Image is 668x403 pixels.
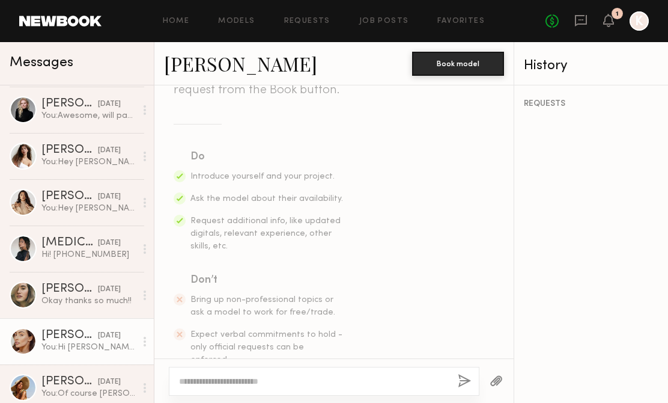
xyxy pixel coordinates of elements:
div: You: Of course [PERSON_NAME]! Sorry it was confusing haha [41,388,136,399]
div: [MEDICAL_DATA][PERSON_NAME] [41,237,98,249]
div: Okay thanks so much!! [41,295,136,307]
div: [PERSON_NAME] [41,376,98,388]
div: [PERSON_NAME] [41,330,98,342]
a: Book model [412,58,504,68]
div: [DATE] [98,238,121,249]
div: You: Hey [PERSON_NAME], can you send me the best contact number to reach you? [41,203,136,214]
a: Requests [284,17,330,25]
div: [DATE] [98,284,121,295]
div: Do [190,149,344,165]
div: [PERSON_NAME] [41,144,98,156]
div: REQUESTS [524,100,658,108]
a: [PERSON_NAME] [164,51,317,76]
div: You: Hi [PERSON_NAME]! I hope you're having a lovely week so far. I saw you applied for our jewel... [41,342,136,353]
div: [DATE] [98,99,121,110]
span: Bring up non-professional topics or ask a model to work for free/trade. [190,296,335,316]
button: Book model [412,52,504,76]
div: [PERSON_NAME] [41,191,98,203]
div: [DATE] [98,330,121,342]
a: K [630,11,649,31]
div: [DATE] [98,377,121,388]
span: Request additional info, like updated digitals, relevant experience, other skills, etc. [190,217,341,250]
span: Introduce yourself and your project. [190,173,335,180]
div: [DATE] [98,191,121,203]
div: [DATE] [98,145,121,156]
div: History [524,59,658,73]
a: Models [218,17,255,25]
div: 1 [616,11,619,17]
div: You: Awesome, will pass this info along to the client and be in touch once they are ready to make... [41,110,136,122]
a: Home [163,17,190,25]
div: Hi! [PHONE_NUMBER] [41,249,136,260]
a: Favorites [437,17,485,25]
span: Ask the model about their availability. [190,195,343,203]
span: Messages [10,56,73,70]
a: Job Posts [359,17,409,25]
div: You: Hey [PERSON_NAME]! Are you available 6/4? A client is considering you for a photoshoot but b... [41,156,136,168]
div: [PERSON_NAME] [41,98,98,110]
div: [PERSON_NAME] [41,283,98,295]
div: Don’t [190,272,344,289]
span: Expect verbal commitments to hold - only official requests can be enforced. [190,331,342,364]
